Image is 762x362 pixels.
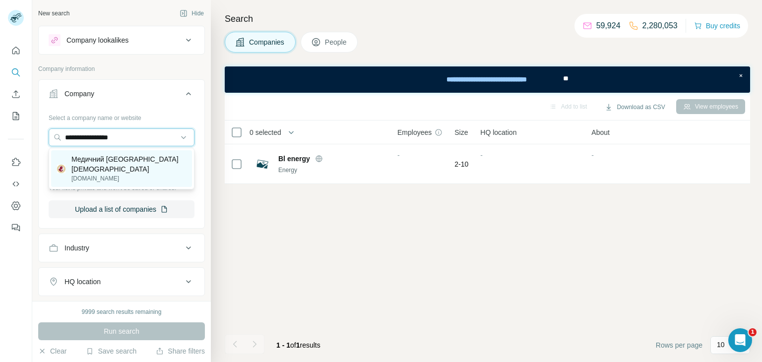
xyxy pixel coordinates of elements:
h4: Search [225,12,750,26]
button: My lists [8,107,24,125]
button: Company [39,82,204,110]
button: Industry [39,236,204,260]
div: HQ location [64,277,101,287]
button: Download as CSV [598,100,672,115]
div: Company lookalikes [66,35,128,45]
button: Search [8,63,24,81]
span: Rows per page [656,340,702,350]
button: Use Surfe API [8,175,24,193]
p: 59,924 [596,20,621,32]
p: Company information [38,64,205,73]
span: Bl energy [278,154,310,164]
p: Медичний [GEOGRAPHIC_DATA][DEMOGRAPHIC_DATA] [71,154,186,174]
button: Upload a list of companies [49,200,194,218]
iframe: Intercom live chat [728,328,752,352]
span: Employees [397,127,432,137]
span: HQ location [480,127,516,137]
span: About [591,127,610,137]
span: Companies [249,37,285,47]
span: 1 [749,328,757,336]
span: 0 selected [250,127,281,137]
span: 1 - 1 [276,341,290,349]
img: Logo of Bl energy [254,156,270,172]
button: Dashboard [8,197,24,215]
span: results [276,341,320,349]
p: 10 [717,340,725,350]
div: Industry [64,243,89,253]
span: - [591,151,594,159]
p: [DOMAIN_NAME] [71,174,186,183]
div: Energy [278,166,385,175]
button: Hide [173,6,211,21]
img: Медичний Центр Святої Параскеви [57,165,65,173]
span: 1 [296,341,300,349]
iframe: Banner [225,66,750,93]
div: Select a company name or website [49,110,194,122]
button: Feedback [8,219,24,237]
button: Save search [86,346,136,356]
div: Company [64,89,94,99]
button: Enrich CSV [8,85,24,103]
button: Use Surfe on LinkedIn [8,153,24,171]
button: HQ location [39,270,204,294]
span: 2-10 [454,159,468,169]
span: - [480,151,483,159]
span: People [325,37,348,47]
div: New search [38,9,69,18]
button: Company lookalikes [39,28,204,52]
button: Share filters [156,346,205,356]
span: Size [454,127,468,137]
button: Quick start [8,42,24,60]
div: 9999 search results remaining [82,307,162,316]
button: Buy credits [694,19,740,33]
span: of [290,341,296,349]
button: Clear [38,346,66,356]
p: 2,280,053 [642,20,678,32]
span: - [397,151,400,159]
